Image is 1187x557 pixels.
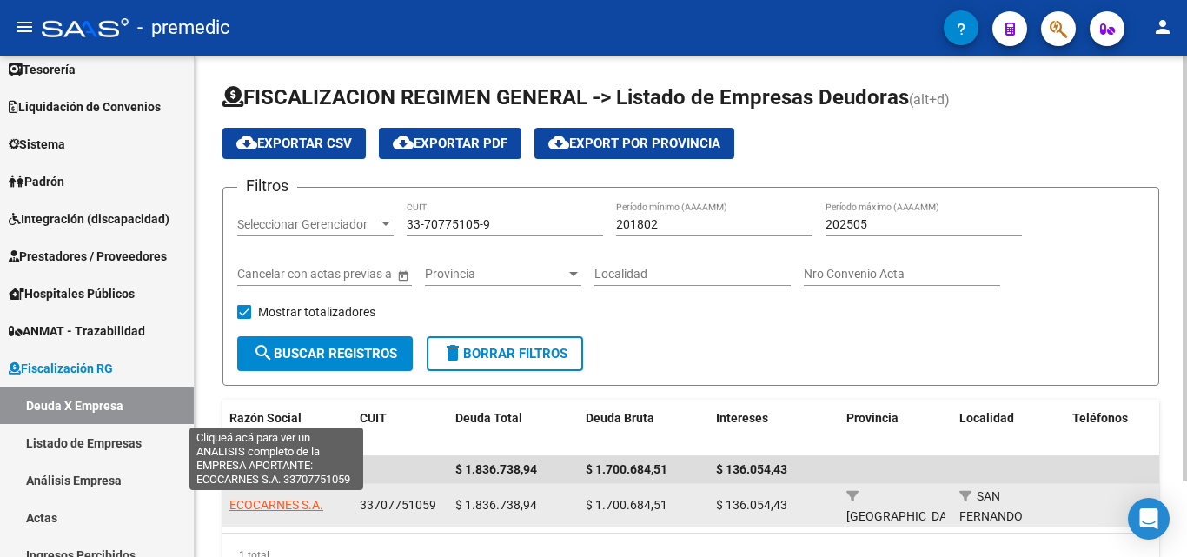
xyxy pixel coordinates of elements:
[393,132,414,153] mat-icon: cloud_download
[1128,498,1170,540] div: Open Intercom Messenger
[229,498,323,512] span: ECOCARNES S.A.
[586,498,667,512] span: $ 1.700.684,51
[548,136,720,151] span: Export por Provincia
[9,247,167,266] span: Prestadores / Proveedores
[236,132,257,153] mat-icon: cloud_download
[1152,17,1173,37] mat-icon: person
[425,267,566,282] span: Provincia
[455,411,522,425] span: Deuda Total
[716,411,768,425] span: Intereses
[379,128,521,159] button: Exportar PDF
[229,411,302,425] span: Razón Social
[9,359,113,378] span: Fiscalización RG
[9,60,76,79] span: Tesorería
[258,302,375,322] span: Mostrar totalizadores
[237,336,413,371] button: Buscar Registros
[394,266,412,284] button: Open calendar
[442,342,463,363] mat-icon: delete
[222,400,353,457] datatable-header-cell: Razón Social
[222,128,366,159] button: Exportar CSV
[442,346,567,361] span: Borrar Filtros
[455,498,537,512] span: $ 1.836.738,94
[586,411,654,425] span: Deuda Bruta
[253,342,274,363] mat-icon: search
[846,411,899,425] span: Provincia
[9,284,135,303] span: Hospitales Públicos
[534,128,734,159] button: Export por Provincia
[952,400,1065,457] datatable-header-cell: Localidad
[360,498,436,512] span: 33707751059
[448,400,579,457] datatable-header-cell: Deuda Total
[586,462,667,476] span: $ 1.700.684,51
[222,85,909,109] span: FISCALIZACION REGIMEN GENERAL -> Listado de Empresas Deudoras
[427,336,583,371] button: Borrar Filtros
[9,322,145,341] span: ANMAT - Trazabilidad
[353,400,448,457] datatable-header-cell: CUIT
[9,209,169,229] span: Integración (discapacidad)
[137,9,230,47] span: - premedic
[709,400,839,457] datatable-header-cell: Intereses
[9,172,64,191] span: Padrón
[360,411,387,425] span: CUIT
[253,346,397,361] span: Buscar Registros
[237,174,297,198] h3: Filtros
[839,400,952,457] datatable-header-cell: Provincia
[909,91,950,108] span: (alt+d)
[716,498,787,512] span: $ 136.054,43
[9,135,65,154] span: Sistema
[393,136,507,151] span: Exportar PDF
[959,489,1023,523] span: SAN FERNANDO
[846,509,964,523] span: [GEOGRAPHIC_DATA]
[716,462,787,476] span: $ 136.054,43
[579,400,709,457] datatable-header-cell: Deuda Bruta
[9,97,161,116] span: Liquidación de Convenios
[14,17,35,37] mat-icon: menu
[1072,411,1128,425] span: Teléfonos
[455,462,537,476] span: $ 1.836.738,94
[236,136,352,151] span: Exportar CSV
[237,217,378,232] span: Seleccionar Gerenciador
[548,132,569,153] mat-icon: cloud_download
[959,411,1014,425] span: Localidad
